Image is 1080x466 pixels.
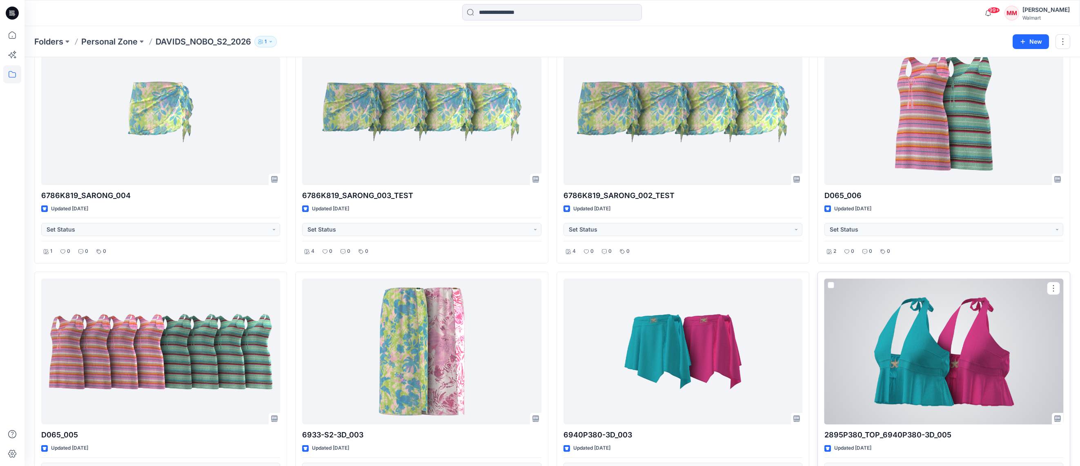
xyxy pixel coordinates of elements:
[887,247,890,256] p: 0
[85,247,88,256] p: 0
[563,429,802,441] p: 6940P380-3D_003
[824,190,1063,201] p: D065_006
[41,190,280,201] p: 6786K819_SARONG_004
[347,247,350,256] p: 0
[302,190,541,201] p: 6786K819_SARONG_003_TEST
[302,39,541,185] a: 6786K819_SARONG_003_TEST
[50,247,52,256] p: 1
[834,205,871,213] p: Updated [DATE]
[41,279,280,425] a: D065_005
[34,36,63,47] a: Folders
[365,247,368,256] p: 0
[572,247,576,256] p: 4
[573,444,610,453] p: Updated [DATE]
[824,39,1063,185] a: D065_006
[103,247,106,256] p: 0
[1022,5,1070,15] div: [PERSON_NAME]
[608,247,612,256] p: 0
[1013,34,1049,49] button: New
[590,247,594,256] p: 0
[573,205,610,213] p: Updated [DATE]
[626,247,630,256] p: 0
[41,429,280,441] p: D065_005
[563,190,802,201] p: 6786K819_SARONG_002_TEST
[1022,15,1070,21] div: Walmart
[869,247,872,256] p: 0
[51,444,88,453] p: Updated [DATE]
[833,247,836,256] p: 2
[265,37,267,46] p: 1
[254,36,277,47] button: 1
[988,7,1000,13] span: 99+
[851,247,854,256] p: 0
[302,429,541,441] p: 6933-S2-3D_003
[563,279,802,425] a: 6940P380-3D_003
[311,247,314,256] p: 4
[329,247,332,256] p: 0
[302,279,541,425] a: 6933-S2-3D_003
[834,444,871,453] p: Updated [DATE]
[563,39,802,185] a: 6786K819_SARONG_002_TEST
[312,205,349,213] p: Updated [DATE]
[824,279,1063,425] a: 2895P380_TOP_6940P380-3D_005
[67,247,70,256] p: 0
[81,36,138,47] a: Personal Zone
[1004,6,1019,20] div: MM
[41,39,280,185] a: 6786K819_SARONG_004
[156,36,251,47] p: DAVIDS_NOBO_S2_2026
[312,444,349,453] p: Updated [DATE]
[824,429,1063,441] p: 2895P380_TOP_6940P380-3D_005
[51,205,88,213] p: Updated [DATE]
